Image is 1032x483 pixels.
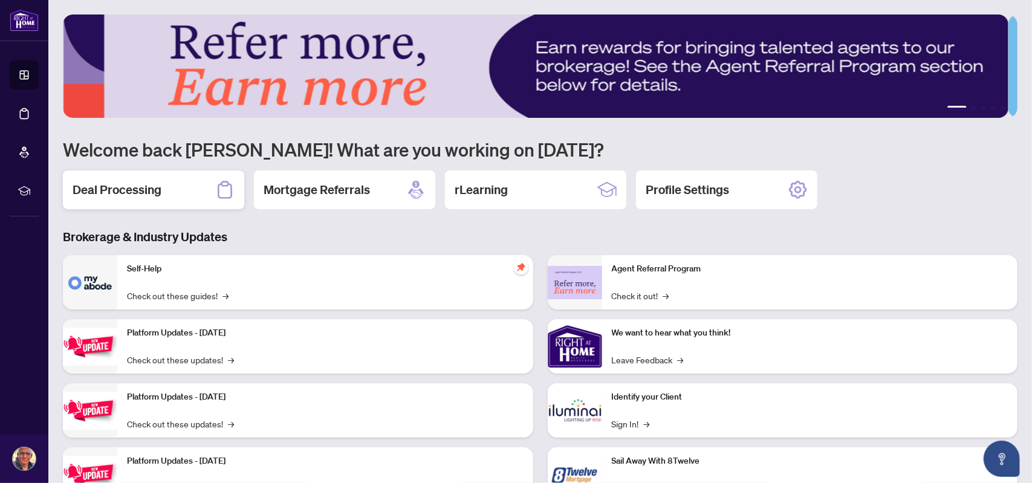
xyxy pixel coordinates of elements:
img: Platform Updates - July 21, 2025 [63,328,117,366]
h2: rLearning [455,181,508,198]
span: → [228,417,234,430]
img: Profile Icon [13,447,36,470]
button: Open asap [984,441,1020,477]
p: We want to hear what you think! [612,326,1008,340]
span: → [663,289,669,302]
img: We want to hear what you think! [548,319,602,374]
a: Sign In!→ [612,417,650,430]
span: pushpin [514,260,528,274]
button: 5 [1001,106,1005,111]
h1: Welcome back [PERSON_NAME]! What are you working on [DATE]? [63,138,1017,161]
img: Platform Updates - July 8, 2025 [63,392,117,430]
p: Agent Referral Program [612,262,1008,276]
button: 4 [991,106,996,111]
a: Check it out!→ [612,289,669,302]
p: Identify your Client [612,391,1008,404]
img: Slide 0 [63,15,1008,118]
p: Platform Updates - [DATE] [127,455,524,468]
img: Identify your Client [548,383,602,438]
a: Check out these updates!→ [127,353,234,366]
span: → [644,417,650,430]
h3: Brokerage & Industry Updates [63,229,1017,245]
span: → [228,353,234,366]
button: 1 [947,106,967,111]
img: Self-Help [63,255,117,310]
p: Sail Away With 8Twelve [612,455,1008,468]
button: 2 [972,106,976,111]
h2: Deal Processing [73,181,161,198]
button: 3 [981,106,986,111]
img: logo [10,9,39,31]
h2: Mortgage Referrals [264,181,370,198]
a: Check out these updates!→ [127,417,234,430]
p: Platform Updates - [DATE] [127,391,524,404]
h2: Profile Settings [646,181,729,198]
p: Platform Updates - [DATE] [127,326,524,340]
a: Check out these guides!→ [127,289,229,302]
span: → [678,353,684,366]
span: → [222,289,229,302]
p: Self-Help [127,262,524,276]
img: Agent Referral Program [548,266,602,299]
a: Leave Feedback→ [612,353,684,366]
